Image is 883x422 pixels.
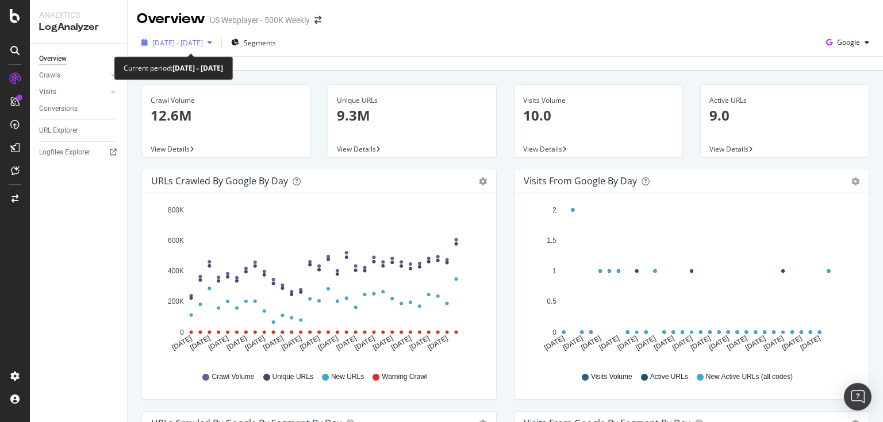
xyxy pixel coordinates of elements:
text: [DATE] [652,334,675,352]
p: 9.0 [709,106,860,125]
b: [DATE] - [DATE] [172,63,223,73]
text: [DATE] [390,334,413,352]
div: URL Explorer [39,125,78,137]
a: URL Explorer [39,125,119,137]
text: [DATE] [244,334,267,352]
text: [DATE] [317,334,340,352]
svg: A chart. [524,202,856,361]
span: Google [837,37,860,47]
text: [DATE] [689,334,712,352]
text: [DATE] [298,334,321,352]
text: [DATE] [671,334,694,352]
text: [DATE] [335,334,358,352]
span: Warning Crawl [382,372,427,382]
div: Crawl Volume [151,95,301,106]
text: [DATE] [262,334,285,352]
text: [DATE] [207,334,230,352]
p: 12.6M [151,106,301,125]
a: Logfiles Explorer [39,146,119,158]
div: Overview [39,53,67,65]
span: View Details [151,144,190,154]
text: 2 [552,206,556,214]
text: 0.5 [547,298,556,306]
text: [DATE] [598,334,621,352]
div: Logfiles Explorer [39,146,90,158]
text: [DATE] [543,334,566,352]
a: Conversions [39,103,119,115]
text: 800K [168,206,184,214]
span: New URLs [331,372,364,382]
p: 9.3M [337,106,487,125]
span: Unique URLs [272,372,313,382]
button: Segments [226,33,281,52]
button: Google [821,33,874,52]
text: 1 [552,267,556,275]
span: View Details [337,144,376,154]
span: View Details [523,144,562,154]
text: 400K [168,267,184,275]
div: Open Intercom Messenger [844,383,872,411]
div: Active URLs [709,95,860,106]
text: [DATE] [561,334,584,352]
span: [DATE] - [DATE] [152,38,203,48]
div: gear [851,177,859,185]
span: Crawl Volume [212,372,254,382]
text: 600K [168,237,184,245]
div: Conversions [39,103,78,115]
a: Visits [39,86,108,98]
text: [DATE] [781,334,804,352]
div: Visits from Google by day [524,175,637,187]
div: Crawls [39,69,60,82]
text: [DATE] [798,334,821,352]
text: [DATE] [408,334,431,352]
div: LogAnalyzer [39,21,118,34]
div: Visits Volume [523,95,674,106]
text: 0 [552,328,556,336]
span: New Active URLs (all codes) [706,372,793,382]
div: Unique URLs [337,95,487,106]
text: 0 [180,328,184,336]
span: Segments [244,38,276,48]
span: View Details [709,144,748,154]
text: [DATE] [170,334,193,352]
span: Active URLs [650,372,688,382]
text: [DATE] [371,334,394,352]
text: [DATE] [353,334,376,352]
a: Crawls [39,69,108,82]
p: 10.0 [523,106,674,125]
div: URLs Crawled by Google by day [151,175,288,187]
div: arrow-right-arrow-left [314,16,321,24]
text: 1.5 [547,237,556,245]
text: [DATE] [225,334,248,352]
text: [DATE] [189,334,212,352]
a: Overview [39,53,119,65]
div: Current period: [124,61,223,75]
svg: A chart. [151,202,483,361]
div: gear [479,177,487,185]
text: 200K [168,298,184,306]
span: Visits Volume [591,372,632,382]
text: [DATE] [579,334,602,352]
div: Analytics [39,9,118,21]
div: Visits [39,86,56,98]
button: [DATE] - [DATE] [137,33,217,52]
text: [DATE] [762,334,785,352]
text: [DATE] [634,334,657,352]
text: [DATE] [744,334,767,352]
div: Overview [137,9,205,29]
text: [DATE] [725,334,748,352]
text: [DATE] [616,334,639,352]
div: US Webplayer - 500K Weekly [210,14,310,26]
text: [DATE] [708,334,731,352]
text: [DATE] [280,334,303,352]
text: [DATE] [426,334,449,352]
